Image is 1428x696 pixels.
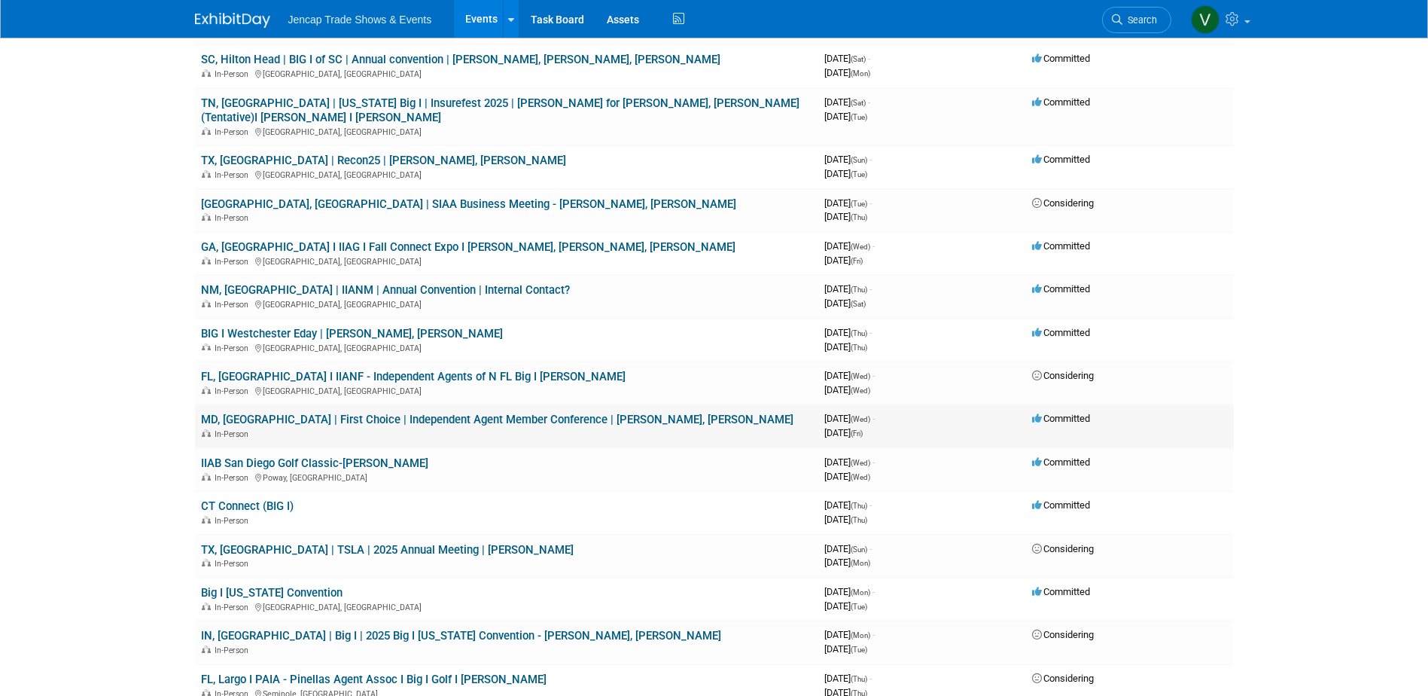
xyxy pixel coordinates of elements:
[215,516,253,526] span: In-Person
[851,559,870,567] span: (Mon)
[824,111,867,122] span: [DATE]
[202,69,211,77] img: In-Person Event
[215,386,253,396] span: In-Person
[1032,154,1090,165] span: Committed
[202,127,211,135] img: In-Person Event
[1032,499,1090,511] span: Committed
[202,170,211,178] img: In-Person Event
[851,603,867,611] span: (Tue)
[215,473,253,483] span: In-Person
[1102,7,1171,33] a: Search
[869,197,872,209] span: -
[824,427,863,438] span: [DATE]
[202,429,211,437] img: In-Person Event
[868,96,870,108] span: -
[1191,5,1219,34] img: Vanessa O'Brien
[851,257,863,265] span: (Fri)
[202,386,211,394] img: In-Person Event
[201,240,735,254] a: GA, [GEOGRAPHIC_DATA] I IIAG I Fall Connect Expo I [PERSON_NAME], [PERSON_NAME], [PERSON_NAME]
[201,298,812,310] div: [GEOGRAPHIC_DATA], [GEOGRAPHIC_DATA]
[872,413,875,424] span: -
[201,53,720,66] a: SC, Hilton Head | BIG I of SC | Annual convention | [PERSON_NAME], [PERSON_NAME], [PERSON_NAME]
[201,168,812,180] div: [GEOGRAPHIC_DATA], [GEOGRAPHIC_DATA]
[851,386,870,395] span: (Wed)
[851,631,870,640] span: (Mon)
[824,543,872,554] span: [DATE]
[1032,673,1094,684] span: Considering
[824,255,863,266] span: [DATE]
[201,370,626,383] a: FL, [GEOGRAPHIC_DATA] I IIANF - Independent Agents of N FL Big I [PERSON_NAME]
[824,456,875,468] span: [DATE]
[201,456,428,470] a: IIAB San Diego Golf Classic-[PERSON_NAME]
[1032,96,1090,108] span: Committed
[824,557,870,568] span: [DATE]
[201,67,812,79] div: [GEOGRAPHIC_DATA], [GEOGRAPHIC_DATA]
[869,543,872,554] span: -
[851,69,870,78] span: (Mon)
[215,127,253,137] span: In-Person
[824,168,867,179] span: [DATE]
[869,154,872,165] span: -
[824,600,867,612] span: [DATE]
[851,213,867,221] span: (Thu)
[824,211,867,222] span: [DATE]
[851,113,867,121] span: (Tue)
[824,370,875,381] span: [DATE]
[202,473,211,481] img: In-Person Event
[851,285,867,294] span: (Thu)
[824,471,870,482] span: [DATE]
[824,514,867,525] span: [DATE]
[201,600,812,612] div: [GEOGRAPHIC_DATA], [GEOGRAPHIC_DATA]
[851,343,867,352] span: (Thu)
[202,516,211,524] img: In-Person Event
[201,154,566,167] a: TX, [GEOGRAPHIC_DATA] | Recon25 | [PERSON_NAME], [PERSON_NAME]
[851,429,863,438] span: (Fri)
[851,588,870,597] span: (Mon)
[1032,629,1094,640] span: Considering
[215,429,253,439] span: In-Person
[202,300,211,307] img: In-Person Event
[1032,327,1090,338] span: Committed
[201,673,547,686] a: FL, Largo I PAIA - Pinellas Agent Assoc I Big I Golf I [PERSON_NAME]
[202,603,211,610] img: In-Person Event
[215,646,253,655] span: In-Person
[869,327,872,338] span: -
[851,243,870,251] span: (Wed)
[215,300,253,310] span: In-Person
[869,499,872,511] span: -
[1032,283,1090,295] span: Committed
[1032,456,1090,468] span: Committed
[1032,370,1094,381] span: Considering
[201,384,812,396] div: [GEOGRAPHIC_DATA], [GEOGRAPHIC_DATA]
[215,603,253,612] span: In-Person
[1032,53,1090,64] span: Committed
[201,471,812,483] div: Poway, [GEOGRAPHIC_DATA]
[851,170,867,179] span: (Tue)
[824,643,867,655] span: [DATE]
[201,96,799,124] a: TN, [GEOGRAPHIC_DATA] | [US_STATE] Big I | Insurefest 2025 | [PERSON_NAME] for [PERSON_NAME], [PE...
[851,156,867,164] span: (Sun)
[215,257,253,267] span: In-Person
[824,327,872,338] span: [DATE]
[851,300,866,308] span: (Sat)
[869,673,872,684] span: -
[824,629,875,640] span: [DATE]
[824,283,872,295] span: [DATE]
[851,459,870,467] span: (Wed)
[869,283,872,295] span: -
[851,646,867,654] span: (Tue)
[824,413,875,424] span: [DATE]
[201,125,812,137] div: [GEOGRAPHIC_DATA], [GEOGRAPHIC_DATA]
[872,456,875,468] span: -
[201,543,574,557] a: TX, [GEOGRAPHIC_DATA] | TSLA | 2025 Annual Meeting | [PERSON_NAME]
[851,516,867,524] span: (Thu)
[851,415,870,423] span: (Wed)
[872,370,875,381] span: -
[201,413,793,426] a: MD, [GEOGRAPHIC_DATA] | First Choice | Independent Agent Member Conference | [PERSON_NAME], [PERS...
[1122,14,1157,26] span: Search
[201,586,343,600] a: Big I [US_STATE] Convention
[202,257,211,264] img: In-Person Event
[202,343,211,351] img: In-Person Event
[824,384,870,395] span: [DATE]
[851,675,867,683] span: (Thu)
